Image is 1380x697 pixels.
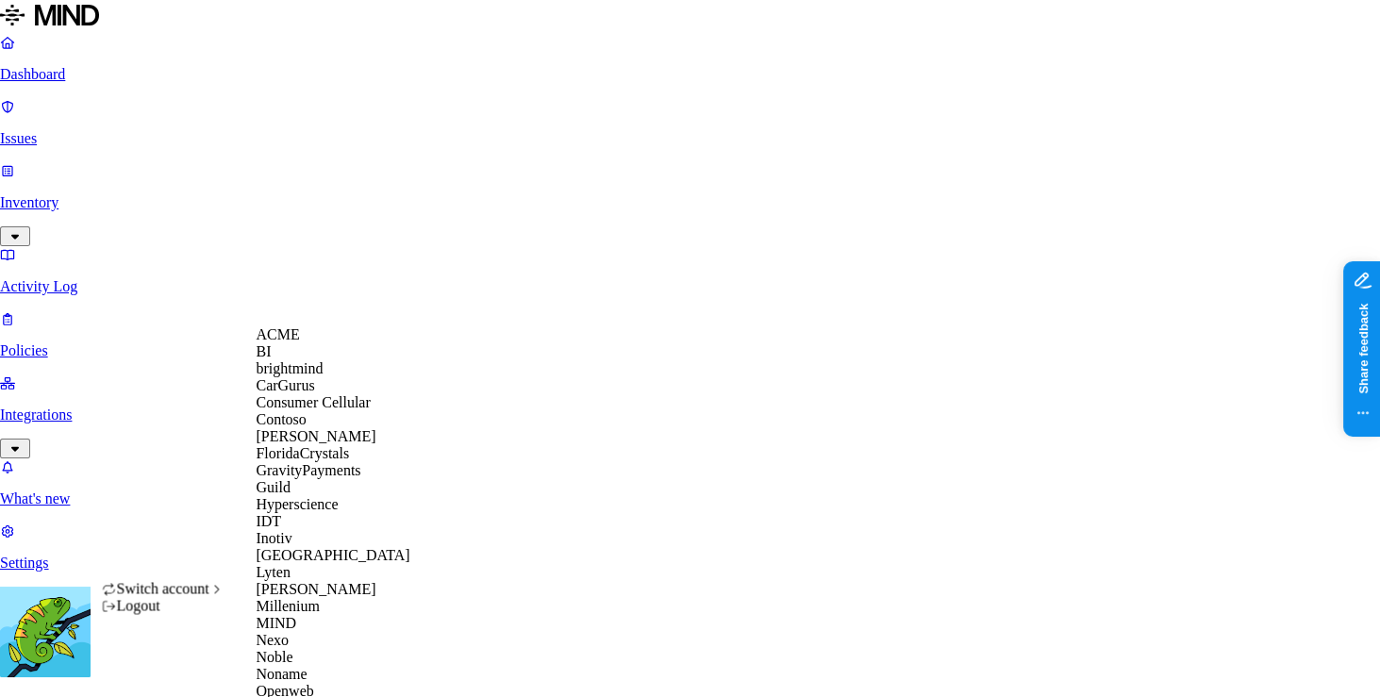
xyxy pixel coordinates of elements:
[256,598,320,614] span: Millenium
[256,445,349,461] span: FloridaCrystals
[256,326,299,342] span: ACME
[256,496,338,512] span: Hyperscience
[256,428,375,444] span: [PERSON_NAME]
[256,615,296,631] span: MIND
[256,547,409,563] span: [GEOGRAPHIC_DATA]
[256,343,271,359] span: BI
[256,581,375,597] span: [PERSON_NAME]
[256,666,307,682] span: Noname
[256,649,292,665] span: Noble
[256,513,281,529] span: IDT
[101,597,224,614] div: Logout
[256,564,290,580] span: Lyten
[256,632,289,648] span: Nexo
[116,580,208,596] span: Switch account
[256,360,323,376] span: brightmind
[256,462,360,478] span: GravityPayments
[256,377,314,393] span: CarGurus
[256,479,290,495] span: Guild
[256,530,291,546] span: Inotiv
[256,411,306,427] span: Contoso
[256,394,370,410] span: Consumer Cellular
